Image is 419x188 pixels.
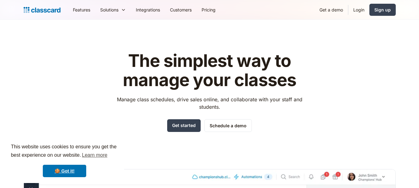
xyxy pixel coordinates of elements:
a: Get started [167,119,201,132]
h1: The simplest way to manage your classes [111,51,308,90]
a: Login [348,3,369,17]
div: Sign up [374,7,391,13]
a: Sign up [369,4,396,16]
div: Solutions [100,7,118,13]
a: Customers [165,3,197,17]
div: Solutions [95,3,131,17]
span: This website uses cookies to ensure you get the best experience on our website. [11,143,118,160]
a: Integrations [131,3,165,17]
a: learn more about cookies [81,151,108,160]
a: Logo [24,6,60,14]
a: Features [68,3,95,17]
a: Pricing [197,3,221,17]
a: Get a demo [314,3,348,17]
a: Schedule a demo [204,119,252,132]
div: cookieconsent [5,137,124,183]
a: dismiss cookie message [43,165,86,177]
p: Manage class schedules, drive sales online, and collaborate with your staff and students. [111,96,308,111]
